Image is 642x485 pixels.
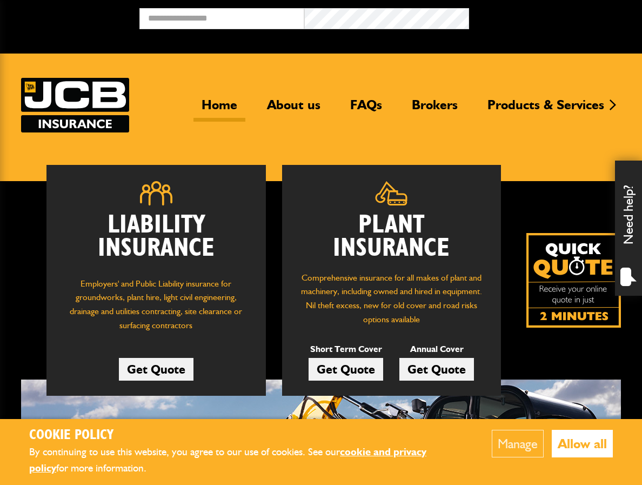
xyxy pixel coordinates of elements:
[309,342,383,356] p: Short Term Cover
[63,277,250,338] p: Employers' and Public Liability insurance for groundworks, plant hire, light civil engineering, d...
[526,233,621,328] a: Get your insurance quote isn just 2-minutes
[552,430,613,457] button: Allow all
[615,161,642,296] div: Need help?
[63,214,250,266] h2: Liability Insurance
[259,97,329,122] a: About us
[119,358,193,381] a: Get Quote
[298,271,485,326] p: Comprehensive insurance for all makes of plant and machinery, including owned and hired in equipm...
[526,233,621,328] img: Quick Quote
[309,358,383,381] a: Get Quote
[29,444,459,477] p: By continuing to use this website, you agree to our use of cookies. See our for more information.
[21,78,129,132] img: JCB Insurance Services logo
[404,97,466,122] a: Brokers
[21,78,129,132] a: JCB Insurance Services
[193,97,245,122] a: Home
[399,342,474,356] p: Annual Cover
[298,214,485,260] h2: Plant Insurance
[479,97,612,122] a: Products & Services
[492,430,544,457] button: Manage
[29,427,459,444] h2: Cookie Policy
[399,358,474,381] a: Get Quote
[342,97,390,122] a: FAQs
[469,8,634,25] button: Broker Login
